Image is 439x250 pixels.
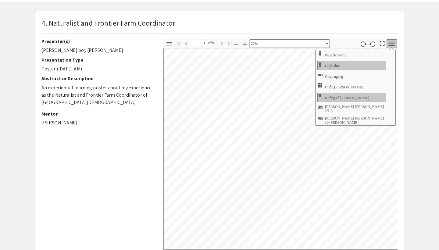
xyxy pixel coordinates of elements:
[41,65,154,73] p: Poster ([DATE] AM)
[317,93,386,102] button: Không có [PERSON_NAME]
[325,53,348,57] span: Sử dụng cuộn trang hiện tại
[230,39,241,48] button: Thu nhỏ
[325,85,364,89] span: Cuộn [PERSON_NAME]
[387,39,397,48] button: Công cụ
[325,116,384,125] span: [PERSON_NAME] [PERSON_NAME] số [PERSON_NAME]
[191,40,207,46] input: Trang
[41,38,154,44] h2: Presenter(s)
[164,39,174,48] button: Bật/Tắt thanh lề
[41,47,154,54] p: [PERSON_NAME] boy [PERSON_NAME]
[41,76,154,81] h2: Abstract or Description
[377,38,387,47] button: Chuyển sang chế độ trình chiếu
[240,39,250,48] button: Phóng to
[358,39,369,48] button: Xoay theo chiều kim đồng hồ
[224,39,235,48] button: Đến trang cuối
[325,74,344,79] span: Cuộn ngang
[325,105,384,113] span: [PERSON_NAME] [PERSON_NAME] số lẻ
[41,111,154,117] h2: Mentor
[325,96,370,100] span: Không có [PERSON_NAME]
[181,39,191,48] button: Trang trước
[317,115,386,125] button: [PERSON_NAME] [PERSON_NAME] số [PERSON_NAME]
[317,61,386,70] button: Cuộn dọc
[317,82,386,91] button: Cuộn [PERSON_NAME]
[173,39,184,48] button: Về trang đầu
[317,50,386,59] button: Page Scrolling
[41,17,175,28] p: 4. Naturalist and Frontier Farm Coordinator
[317,71,386,81] button: Cuộn ngang
[325,64,341,68] span: Cuộn dọc
[368,39,378,48] button: Xoay ngược chiều kim đồng hồ
[249,39,330,48] select: Thu phóng
[217,39,227,48] button: Trang Sau
[41,119,154,127] p: [PERSON_NAME]
[5,223,26,245] iframe: Chat
[41,57,154,63] h2: Presentation Type
[317,103,386,114] button: [PERSON_NAME] [PERSON_NAME] số lẻ
[207,40,217,46] span: trên 1
[41,84,154,106] p: An experiential learning poster about my experience as the Naturalist and Frontier Farm Coordinat...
